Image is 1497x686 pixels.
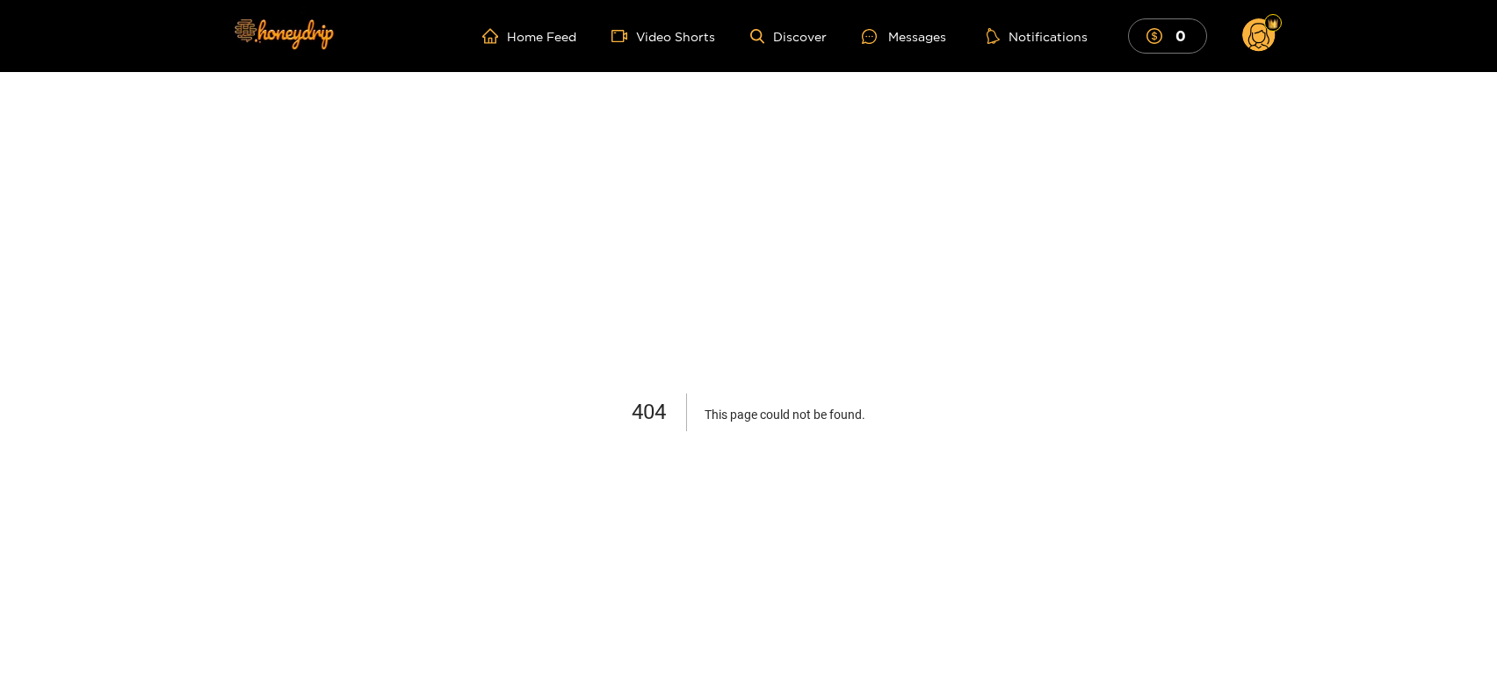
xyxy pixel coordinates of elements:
a: Discover [750,29,827,44]
button: 0 [1128,18,1207,53]
span: video-camera [611,28,636,44]
img: Fan Level [1268,18,1278,29]
h1: 404 [632,394,687,431]
a: Video Shorts [611,28,715,44]
div: Messages [862,26,946,47]
span: home [482,28,507,44]
button: Notifications [981,27,1093,45]
mark: 0 [1173,26,1189,45]
a: Home Feed [482,28,576,44]
h2: This page could not be found . [705,394,865,437]
span: dollar [1146,28,1171,44]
